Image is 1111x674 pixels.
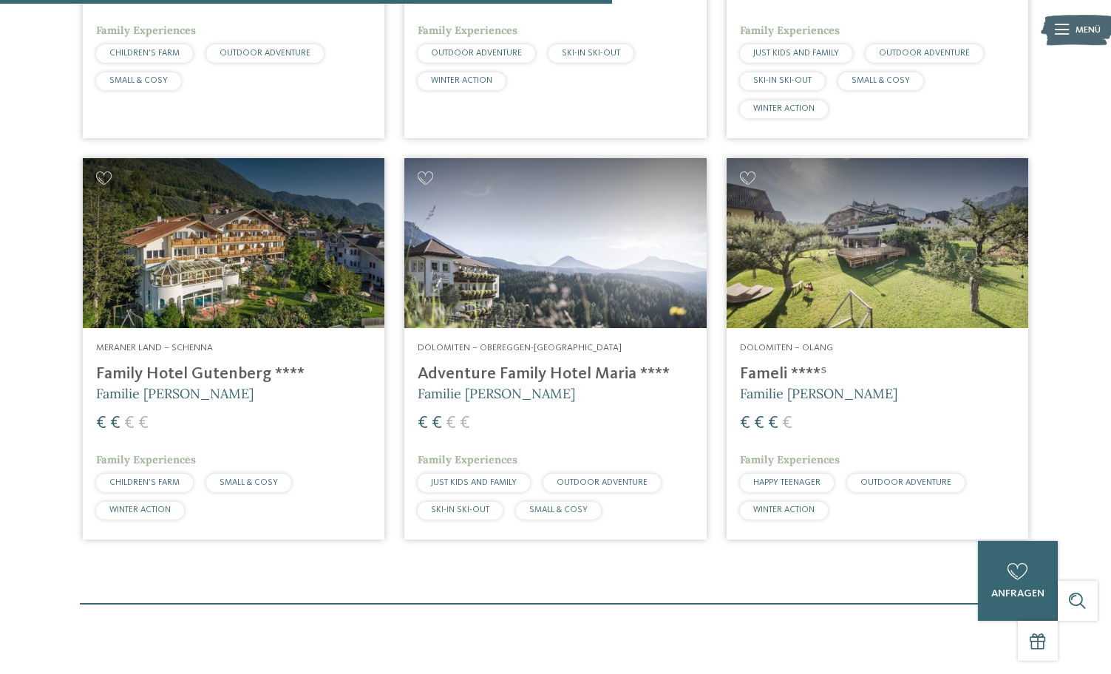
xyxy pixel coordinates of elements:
h4: Family Hotel Gutenberg **** [96,364,371,384]
span: Family Experiences [740,24,840,37]
span: Dolomiten – Obereggen-[GEOGRAPHIC_DATA] [418,343,622,353]
span: € [418,415,428,432]
span: WINTER ACTION [753,104,815,113]
span: € [740,415,750,432]
span: OUTDOOR ADVENTURE [879,49,970,58]
span: Family Experiences [418,24,517,37]
span: Familie [PERSON_NAME] [418,385,575,402]
span: WINTER ACTION [753,505,815,514]
span: Familie [PERSON_NAME] [96,385,254,402]
span: € [96,415,106,432]
a: Familienhotels gesucht? Hier findet ihr die besten! Dolomiten – Olang Fameli ****ˢ Familie [PERSO... [727,158,1028,539]
span: JUST KIDS AND FAMILY [431,478,517,487]
span: SMALL & COSY [529,505,588,514]
span: CHILDREN’S FARM [109,478,180,487]
span: Dolomiten – Olang [740,343,833,353]
span: € [432,415,442,432]
span: Familie [PERSON_NAME] [740,385,897,402]
span: OUTDOOR ADVENTURE [431,49,522,58]
img: Family Hotel Gutenberg **** [83,158,384,328]
span: WINTER ACTION [109,505,171,514]
span: € [768,415,778,432]
span: € [460,415,470,432]
span: OUTDOOR ADVENTURE [860,478,951,487]
span: anfragen [991,588,1044,599]
span: CHILDREN’S FARM [109,49,180,58]
span: SKI-IN SKI-OUT [431,505,489,514]
span: € [110,415,120,432]
span: SKI-IN SKI-OUT [562,49,620,58]
span: Family Experiences [418,453,517,466]
span: € [124,415,135,432]
img: Adventure Family Hotel Maria **** [404,158,706,328]
a: anfragen [978,541,1058,621]
span: SMALL & COSY [109,76,168,85]
span: OUTDOOR ADVENTURE [220,49,310,58]
span: € [782,415,792,432]
span: Family Experiences [96,453,196,466]
span: Family Experiences [96,24,196,37]
img: Familienhotels gesucht? Hier findet ihr die besten! [727,158,1028,328]
a: Familienhotels gesucht? Hier findet ihr die besten! Meraner Land – Schenna Family Hotel Gutenberg... [83,158,384,539]
h4: Adventure Family Hotel Maria **** [418,364,693,384]
span: € [446,415,456,432]
span: Meraner Land – Schenna [96,343,213,353]
span: WINTER ACTION [431,76,492,85]
span: € [138,415,149,432]
span: HAPPY TEENAGER [753,478,820,487]
span: € [754,415,764,432]
span: Family Experiences [740,453,840,466]
a: Familienhotels gesucht? Hier findet ihr die besten! Dolomiten – Obereggen-[GEOGRAPHIC_DATA] Adven... [404,158,706,539]
span: SKI-IN SKI-OUT [753,76,812,85]
span: OUTDOOR ADVENTURE [557,478,648,487]
span: SMALL & COSY [852,76,910,85]
span: SMALL & COSY [220,478,278,487]
span: JUST KIDS AND FAMILY [753,49,839,58]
